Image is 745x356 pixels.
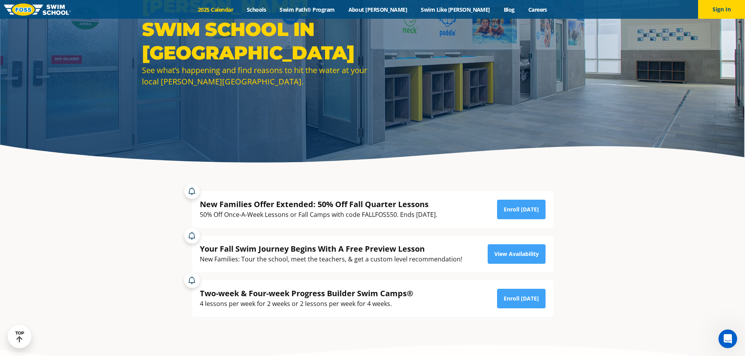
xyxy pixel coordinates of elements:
a: View Availability [488,244,546,264]
img: FOSS Swim School Logo [4,4,71,16]
div: 50% Off Once-A-Week Lessons or Fall Camps with code FALLFOSS50. Ends [DATE]. [200,209,437,220]
a: Schools [240,6,273,13]
a: Enroll [DATE] [497,200,546,219]
div: Your Fall Swim Journey Begins With A Free Preview Lesson [200,243,462,254]
a: Careers [521,6,554,13]
a: Enroll [DATE] [497,289,546,308]
a: About [PERSON_NAME] [341,6,414,13]
div: New Families: Tour the school, meet the teachers, & get a custom level recommendation! [200,254,462,265]
div: Two-week & Four-week Progress Builder Swim Camps® [200,288,413,299]
div: TOP [15,331,24,343]
iframe: Intercom live chat [718,329,737,348]
a: Blog [497,6,521,13]
div: See what’s happening and find reasons to hit the water at your local [PERSON_NAME][GEOGRAPHIC_DATA]. [142,64,369,87]
a: Swim Like [PERSON_NAME] [414,6,497,13]
div: New Families Offer Extended: 50% Off Fall Quarter Lessons [200,199,437,209]
a: Swim Path® Program [273,6,341,13]
a: 2025 Calendar [191,6,240,13]
div: 4 lessons per week for 2 weeks or 2 lessons per week for 4 weeks. [200,299,413,309]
